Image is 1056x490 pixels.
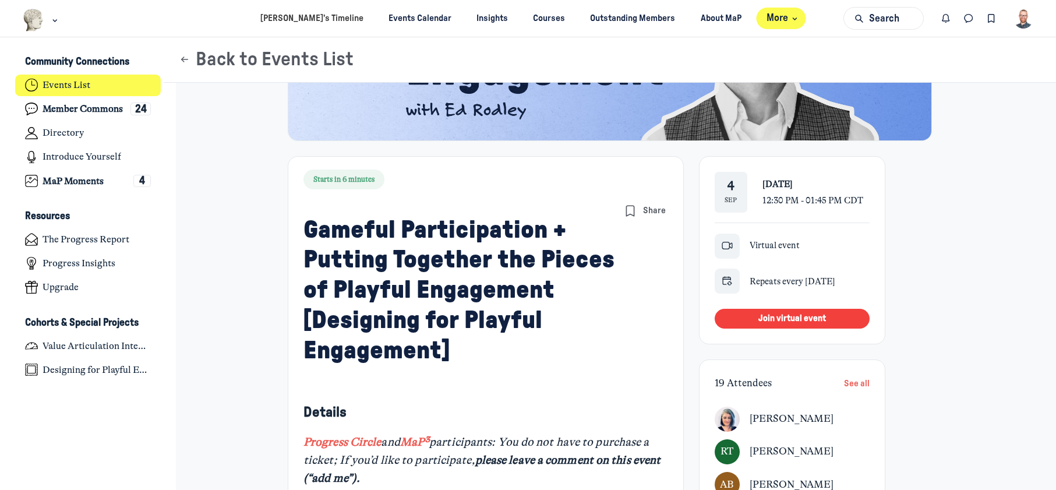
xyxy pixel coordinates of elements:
[43,340,151,352] h4: Value Articulation Intensive (Cultural Leadership Lab)
[958,7,980,30] button: Direct messages
[250,8,374,29] a: [PERSON_NAME]’s Timeline
[715,439,740,464] a: View user profile
[23,8,61,33] button: Museums as Progress logo
[179,48,354,71] button: Back to Events List
[980,7,1002,30] button: Bookmarks
[15,253,161,274] a: Progress Insights
[379,8,462,29] a: Events Calendar
[15,122,161,144] a: Directory
[767,10,801,26] span: More
[25,56,129,68] h3: Community Connections
[690,8,751,29] a: About MaP
[400,435,429,449] a: MaP³
[762,195,863,206] span: 12:30 PM - 01:45 PM CDT
[15,207,161,227] button: ResourcesCollapse space
[15,146,161,168] a: Introduce Yourself
[750,413,834,424] span: [PERSON_NAME]
[750,443,834,460] a: View user profile
[381,435,400,449] em: and
[15,170,161,192] a: MaP Moments4
[727,179,734,194] div: 4
[303,215,621,366] h1: Gameful Participation + Putting Together the Pieces of Playful Engagement [Designing for Playful ...
[15,359,161,380] a: Designing for Playful Engagement
[15,52,161,72] button: Community ConnectionsCollapse space
[133,175,151,188] div: 4
[43,175,104,187] h4: MaP Moments
[303,435,382,449] a: Progress Circle
[15,335,161,357] a: Value Articulation Intensive (Cultural Leadership Lab)
[43,258,115,269] h4: Progress Insights
[15,75,161,96] a: Events List
[467,8,518,29] a: Insights
[43,79,90,91] h4: Events List
[164,37,1056,83] header: Page Header
[758,314,826,323] span: Join virtual event
[130,103,151,115] div: 24
[715,377,772,390] span: 19 Attendees
[762,179,793,189] span: [DATE]
[43,281,79,293] h4: Upgrade
[935,7,958,30] button: Notifications
[303,453,661,485] em: please leave a comment on this event (“add me”).
[15,313,161,333] button: Cohorts & Special ProjectsCollapse space
[725,195,737,205] div: Sep
[43,103,123,115] h4: Member Commons
[43,364,151,376] h4: Designing for Playful Engagement
[15,277,161,298] a: Upgrade
[313,174,375,184] span: Starts in 6 minutes
[715,439,740,464] div: RT
[750,446,834,457] span: [PERSON_NAME]
[303,404,668,421] h5: Details
[750,479,834,490] span: [PERSON_NAME]
[750,411,834,427] a: View user profile
[15,229,161,251] a: The Progress Report
[750,276,835,287] span: Repeats every [DATE]
[43,151,121,163] h4: Introduce Yourself
[23,9,44,31] img: Museums as Progress logo
[643,205,666,217] span: Share
[641,202,669,220] button: Share
[43,234,129,245] h4: The Progress Report
[43,127,84,139] h4: Directory
[750,239,800,252] span: Virtual event
[844,379,870,388] span: See all
[844,375,870,392] button: See all
[1013,8,1034,29] button: User menu options
[25,317,139,329] h3: Cohorts & Special Projects
[756,8,806,29] button: More
[715,309,870,329] button: Join virtual event
[715,407,740,432] a: View user profile
[15,98,161,120] a: Member Commons24
[25,210,70,223] h3: Resources
[580,8,686,29] a: Outstanding Members
[843,7,924,30] button: Search
[523,8,575,29] a: Courses
[303,435,649,467] em: participants: You do not have to purchase a ticket; If you’d like to participate,
[621,202,639,220] button: Bookmarks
